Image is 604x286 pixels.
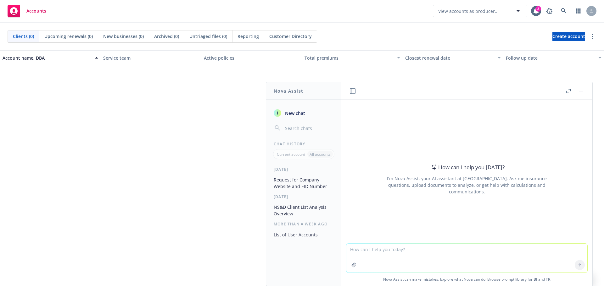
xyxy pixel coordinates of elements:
button: Follow up date [503,50,604,65]
span: Customer Directory [269,33,312,40]
div: Account name, DBA [3,55,91,61]
div: Follow up date [506,55,595,61]
button: Closest renewal date [403,50,503,65]
span: Upcoming renewals (0) [44,33,93,40]
span: New chat [284,110,305,116]
input: Search chats [284,124,334,132]
div: Chat History [266,141,341,147]
button: NS&D Client List Analysis Overview [271,202,336,219]
span: Untriaged files (0) [189,33,227,40]
span: Nova Assist can make mistakes. Explore what Nova can do: Browse prompt library for and [344,273,590,286]
span: Archived (0) [154,33,179,40]
span: Reporting [238,33,259,40]
a: more [589,33,596,40]
button: New chat [271,107,336,119]
div: [DATE] [266,167,341,172]
div: Closest renewal date [405,55,494,61]
button: Service team [101,50,201,65]
button: Active policies [201,50,302,65]
button: View accounts as producer... [433,5,527,17]
span: Clients (0) [13,33,34,40]
div: Service team [103,55,199,61]
span: Accounts [26,8,46,13]
span: New businesses (0) [103,33,144,40]
span: Create account [552,30,585,42]
a: Search [557,5,570,17]
button: List of User Accounts [271,229,336,240]
div: [DATE] [266,194,341,199]
div: Total premiums [305,55,393,61]
div: 3 [535,6,541,12]
button: Request for Company Website and EID Number [271,175,336,192]
a: BI [534,277,537,282]
div: I'm Nova Assist, your AI assistant at [GEOGRAPHIC_DATA]. Ask me insurance questions, upload docum... [378,175,555,195]
div: Active policies [204,55,299,61]
a: Report a Bug [543,5,556,17]
p: Current account [277,152,305,157]
div: How can I help you [DATE]? [429,163,505,171]
button: Total premiums [302,50,403,65]
a: TR [546,277,551,282]
div: More than a week ago [266,221,341,227]
a: Switch app [572,5,584,17]
a: Accounts [5,2,49,20]
h1: Nova Assist [274,88,303,94]
span: View accounts as producer... [438,8,499,14]
a: Create account [552,32,585,41]
p: All accounts [310,152,331,157]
